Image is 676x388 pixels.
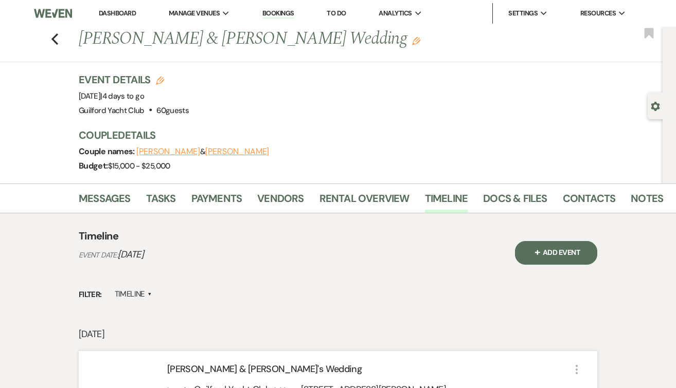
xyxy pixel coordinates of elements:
[108,161,170,171] span: $15,000 - $25,000
[191,190,242,213] a: Payments
[508,8,538,19] span: Settings
[79,91,144,101] span: [DATE]
[79,250,118,260] span: Event Date:
[425,190,468,213] a: Timeline
[563,190,616,213] a: Contacts
[79,72,189,87] h3: Event Details
[146,190,176,213] a: Tasks
[99,9,136,17] a: Dashboard
[79,229,118,243] h4: Timeline
[102,91,144,101] span: 4 days to go
[79,190,131,213] a: Messages
[79,289,102,301] span: Filter:
[483,190,547,213] a: Docs & Files
[515,241,597,265] button: Plus SignAdd Event
[79,327,597,342] p: [DATE]
[327,9,346,17] a: To Do
[79,160,108,171] span: Budget:
[79,27,540,51] h1: [PERSON_NAME] & [PERSON_NAME] Wedding
[115,287,152,301] label: Timeline
[580,8,616,19] span: Resources
[651,101,660,110] button: Open lead details
[79,105,145,116] span: Guilford Yacht Club
[205,147,269,156] button: [PERSON_NAME]
[136,147,200,156] button: [PERSON_NAME]
[79,146,136,157] span: Couple names:
[257,190,304,213] a: Vendors
[148,290,152,299] span: ▲
[100,91,144,101] span: |
[156,105,189,116] span: 60 guests
[169,8,220,19] span: Manage Venues
[532,247,543,257] span: Plus Sign
[118,248,144,261] span: [DATE]
[631,190,663,213] a: Notes
[412,36,420,45] button: Edit
[34,3,73,24] img: Weven Logo
[262,9,294,19] a: Bookings
[167,362,571,380] div: [PERSON_NAME] & [PERSON_NAME]'s Wedding
[79,128,652,142] h3: Couple Details
[379,8,412,19] span: Analytics
[319,190,410,213] a: Rental Overview
[136,146,269,157] span: &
